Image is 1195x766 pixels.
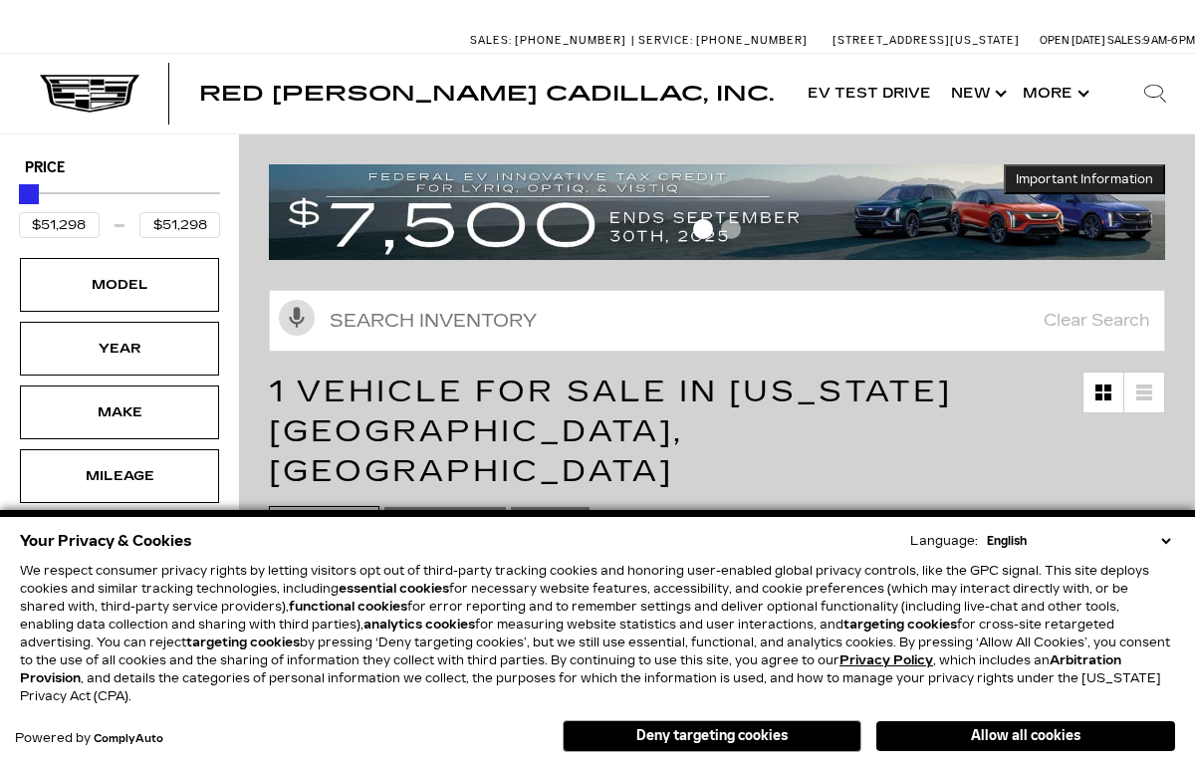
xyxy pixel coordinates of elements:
span: Sales: [470,34,512,47]
div: MakeMake [20,385,219,439]
span: Go to slide 1 [693,219,713,239]
input: Maximum [139,212,220,238]
span: Service: [638,34,693,47]
strong: functional cookies [289,600,407,614]
img: Cadillac Dark Logo with Cadillac White Text [40,75,139,113]
div: Powered by [15,732,163,745]
span: Sales: [1107,34,1143,47]
div: Price [19,177,220,238]
p: We respect consumer privacy rights by letting visitors opt out of third-party tracking cookies an... [20,562,1175,705]
span: Your Privacy & Cookies [20,527,192,555]
a: Red [PERSON_NAME] Cadillac, Inc. [199,84,774,104]
div: Make [70,401,169,423]
button: More [1013,54,1095,133]
div: Mileage [70,465,169,487]
button: Allow all cookies [876,721,1175,751]
a: EV Test Drive [798,54,941,133]
span: [PHONE_NUMBER] [515,34,626,47]
img: vrp-tax-ending-august-version [269,164,1165,260]
a: Service: [PHONE_NUMBER] [631,35,813,46]
button: Important Information [1004,164,1165,194]
strong: essential cookies [339,582,449,596]
a: Sales: [PHONE_NUMBER] [470,35,631,46]
div: ModelModel [20,258,219,312]
span: 1 Vehicle for Sale in [US_STATE][GEOGRAPHIC_DATA], [GEOGRAPHIC_DATA] [269,374,952,489]
span: Important Information [1016,171,1153,187]
strong: targeting cookies [186,636,300,649]
span: [PHONE_NUMBER] [696,34,808,47]
svg: Click to toggle on voice search [279,300,315,336]
a: New [941,54,1013,133]
button: Deny targeting cookies [563,720,861,752]
div: Model [70,274,169,296]
div: YearYear [20,322,219,376]
span: Open [DATE] [1040,34,1105,47]
h5: Price [25,159,214,177]
strong: targeting cookies [843,618,957,632]
input: Minimum [19,212,100,238]
select: Language Select [982,532,1175,550]
span: Go to slide 2 [721,219,741,239]
span: Red [PERSON_NAME] Cadillac, Inc. [199,82,774,106]
a: [STREET_ADDRESS][US_STATE] [833,34,1020,47]
div: Language: [910,535,978,547]
div: Maximum Price [19,184,39,204]
strong: analytics cookies [363,618,475,632]
div: MileageMileage [20,449,219,503]
input: Search Inventory [269,290,1165,352]
a: ComplyAuto [94,733,163,745]
span: 9 AM-6 PM [1143,34,1195,47]
div: Year [70,338,169,360]
a: Privacy Policy [839,653,933,667]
